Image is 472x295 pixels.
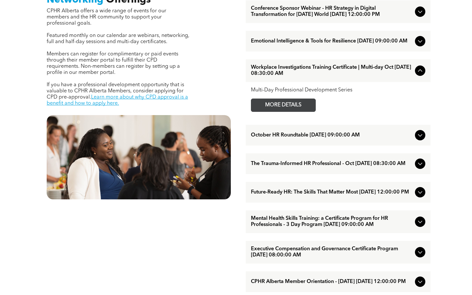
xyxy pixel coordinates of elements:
span: Conference Sponsor Webinar - HR Strategy in Digital Transformation for [DATE] World [DATE] 12:00:... [251,6,412,18]
span: Future-Ready HR: The Skills That Matter Most [DATE] 12:00:00 PM [251,189,412,195]
span: The Trauma-Informed HR Professional - Oct [DATE] 08:30:00 AM [251,161,412,167]
span: If you have a professional development opportunity that is valuable to CPHR Alberta Members, cons... [47,82,184,100]
a: Learn more about why CPD approval is a benefit and how to apply here. [47,95,188,106]
span: Featured monthly on our calendar are webinars, networking, full and half-day sessions and multi-d... [47,33,189,44]
div: Multi-Day Professional Development Series [251,87,425,93]
span: Workplace Investigations Training Certificate | Multi-day Oct [DATE] 08:30:00 AM [251,65,412,77]
span: October HR Roundtable [DATE] 09:00:00 AM [251,132,412,138]
span: Members can register for complimentary or paid events through their member portal to fulfill thei... [47,52,180,75]
span: MORE DETAILS [258,99,309,112]
a: MORE DETAILS [251,99,316,112]
span: CPHR Alberta Member Orientation - [DATE] [DATE] 12:00:00 PM [251,279,412,285]
span: Mental Health Skills Training: a Certificate Program for HR Professionals - 3 Day Program [DATE] ... [251,216,412,228]
span: Emotional Intelligence & Tools for Resilience [DATE] 09:00:00 AM [251,38,412,44]
span: Executive Compensation and Governance Certificate Program [DATE] 08:00:00 AM [251,246,412,258]
span: CPHR Alberta offers a wide range of events for our members and the HR community to support your p... [47,8,166,26]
